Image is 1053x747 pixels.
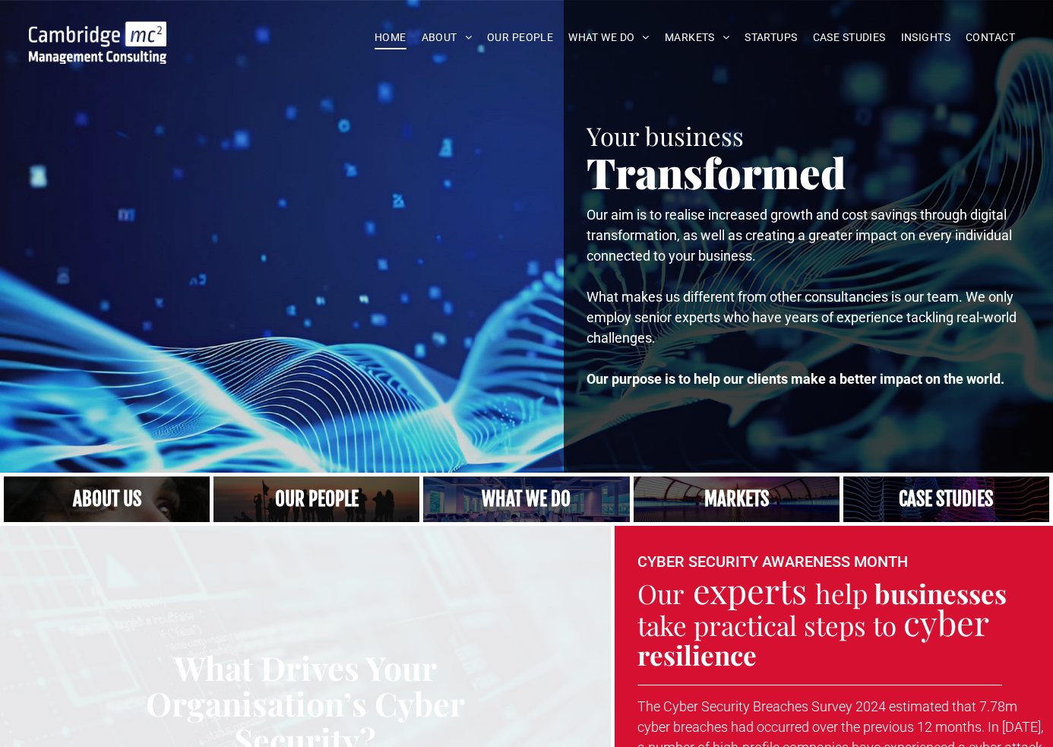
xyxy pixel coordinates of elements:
a: WHAT WE DO [561,26,657,49]
span: Your business [587,119,744,152]
span: Our [637,575,685,611]
a: CONTACT [958,26,1023,49]
span: Our aim is to realise increased growth and cost savings through digital transformation, as well a... [587,207,1012,264]
span: cyber [903,599,989,644]
span: What makes us different from other consultancies is our team. We only employ senior experts who h... [587,289,1017,346]
a: Our Markets | Cambridge Management Consulting [634,476,840,522]
span: experts [693,567,807,612]
font: CYBER SECURITY AWARENESS MONTH [637,552,908,571]
span: help [815,575,868,611]
strong: resilience [637,637,757,673]
a: CASE STUDIES [805,26,893,49]
a: A yoga teacher lifting his whole body off the ground in the peacock pose [423,476,629,522]
a: STARTUPS [737,26,805,49]
strong: businesses [874,575,1007,611]
a: INSIGHTS [893,26,958,49]
a: Your Business Transformed | Cambridge Management Consulting [29,24,166,40]
a: MARKETS [657,26,737,49]
a: ABOUT [414,26,480,49]
strong: Our purpose is to help our clients make a better impact on the world. [587,371,1004,387]
a: OUR PEOPLE [479,26,561,49]
a: HOME [367,26,414,49]
img: Go to Homepage [29,21,166,64]
a: CASE STUDIES | See an Overview of All Our Case Studies | Cambridge Management Consulting [843,476,1049,522]
span: take practical steps to [637,607,896,643]
a: Close up of woman's face, centered on her eyes [4,476,210,522]
span: Transformed [587,144,846,200]
a: A crowd in silhouette at sunset, on a rise or lookout point [213,476,419,522]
